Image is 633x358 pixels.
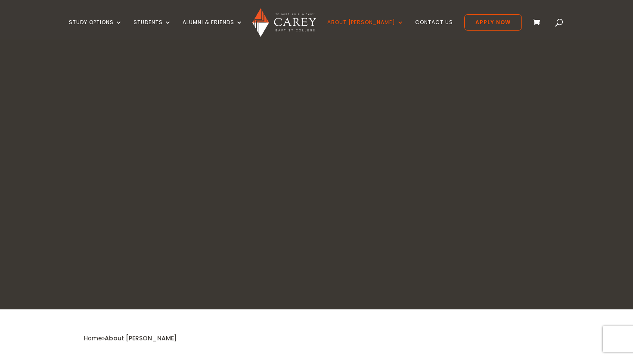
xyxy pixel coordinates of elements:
a: Alumni & Friends [183,19,243,40]
a: Contact Us [415,19,453,40]
a: Apply Now [464,14,522,31]
a: Students [133,19,171,40]
span: About [PERSON_NAME] [105,334,177,343]
a: About [PERSON_NAME] [327,19,404,40]
a: Study Options [69,19,122,40]
img: Carey Baptist College [252,8,316,37]
span: » [84,334,177,343]
a: Home [84,334,102,343]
